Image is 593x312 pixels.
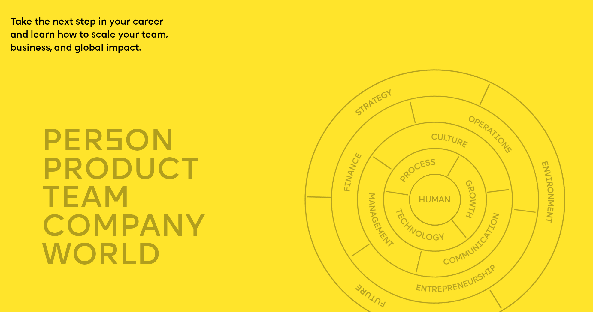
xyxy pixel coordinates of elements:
[42,240,309,269] div: world
[42,127,309,155] div: per on
[42,212,309,240] div: company
[104,127,124,158] span: s
[10,16,194,55] p: Take the next step in your career and learn how to scale your team, business, and global impact.
[42,155,309,183] div: product
[42,183,309,212] div: TEAM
